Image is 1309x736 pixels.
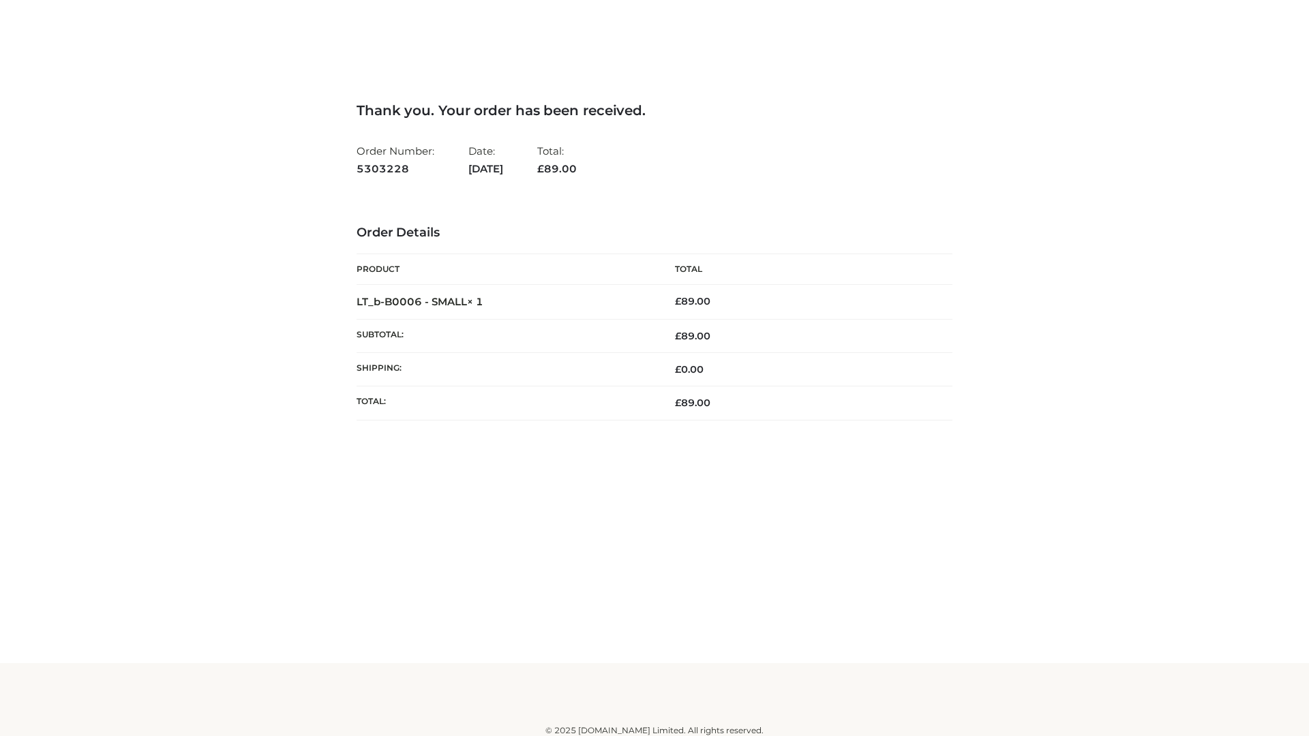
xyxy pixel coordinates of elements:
[357,295,483,308] strong: LT_b-B0006 - SMALL
[357,139,434,181] li: Order Number:
[357,254,654,285] th: Product
[675,295,681,307] span: £
[537,162,544,175] span: £
[675,363,681,375] span: £
[675,330,710,342] span: 89.00
[357,160,434,178] strong: 5303228
[357,386,654,420] th: Total:
[468,139,503,181] li: Date:
[654,254,952,285] th: Total
[357,102,952,119] h3: Thank you. Your order has been received.
[675,330,681,342] span: £
[537,162,577,175] span: 89.00
[675,397,681,409] span: £
[675,295,710,307] bdi: 89.00
[675,397,710,409] span: 89.00
[468,160,503,178] strong: [DATE]
[357,226,952,241] h3: Order Details
[675,363,704,375] bdi: 0.00
[357,319,654,352] th: Subtotal:
[357,353,654,386] th: Shipping:
[537,139,577,181] li: Total:
[467,295,483,308] strong: × 1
